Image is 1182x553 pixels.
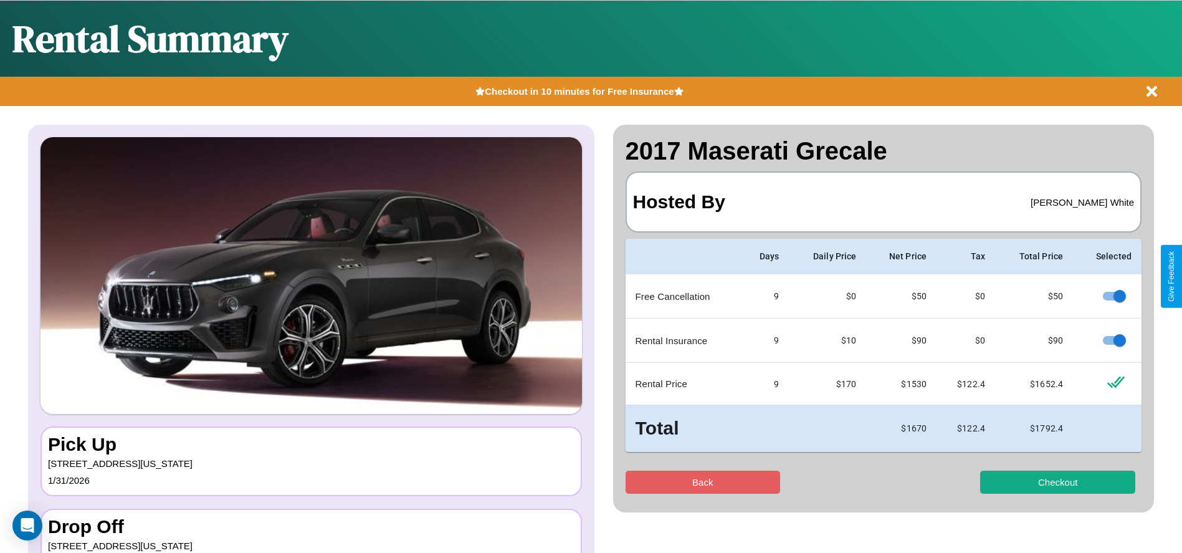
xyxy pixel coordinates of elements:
[12,13,288,64] h1: Rental Summary
[995,319,1073,363] td: $ 90
[48,455,574,472] p: [STREET_ADDRESS][US_STATE]
[789,319,867,363] td: $10
[995,405,1073,452] td: $ 1792.4
[636,332,732,349] p: Rental Insurance
[937,363,995,405] td: $ 122.4
[867,274,937,319] td: $ 50
[867,363,937,405] td: $ 1530
[741,239,789,274] th: Days
[995,239,1073,274] th: Total Price
[789,363,867,405] td: $ 170
[636,288,732,305] p: Free Cancellation
[867,319,937,363] td: $ 90
[867,405,937,452] td: $ 1670
[626,471,781,494] button: Back
[12,511,42,541] div: Open Intercom Messenger
[741,319,789,363] td: 9
[937,274,995,319] td: $0
[1073,239,1141,274] th: Selected
[789,239,867,274] th: Daily Price
[48,516,574,537] h3: Drop Off
[485,86,674,97] b: Checkout in 10 minutes for Free Insurance
[48,434,574,455] h3: Pick Up
[636,375,732,392] p: Rental Price
[789,274,867,319] td: $0
[867,239,937,274] th: Net Price
[636,415,732,442] h3: Total
[937,239,995,274] th: Tax
[626,239,1142,452] table: simple table
[995,363,1073,405] td: $ 1652.4
[1031,194,1134,211] p: [PERSON_NAME] White
[741,274,789,319] td: 9
[937,319,995,363] td: $0
[633,179,725,225] h3: Hosted By
[995,274,1073,319] td: $ 50
[1167,251,1176,302] div: Give Feedback
[626,137,1142,165] h2: 2017 Maserati Grecale
[741,363,789,405] td: 9
[48,472,574,489] p: 1 / 31 / 2026
[937,405,995,452] td: $ 122.4
[980,471,1135,494] button: Checkout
